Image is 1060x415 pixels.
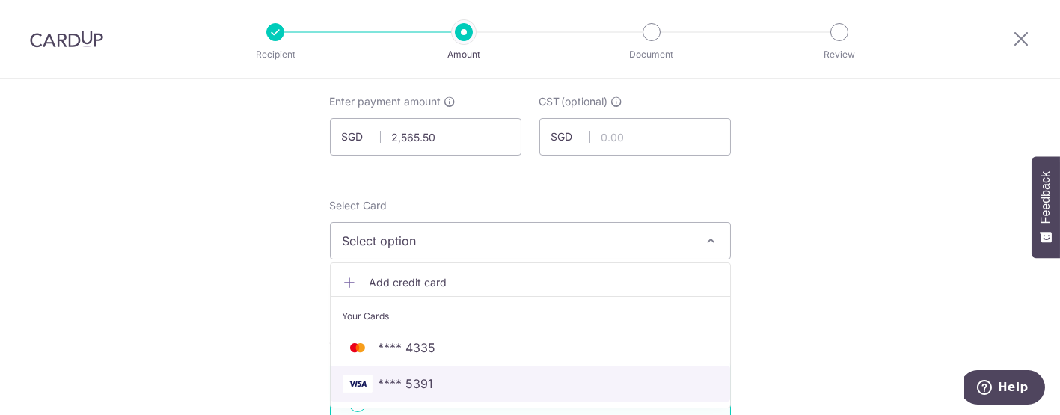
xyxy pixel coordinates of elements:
span: translation missing: en.payables.payment_networks.credit_card.summary.labels.select_card [330,199,387,212]
span: (optional) [562,94,608,109]
p: Recipient [220,47,331,62]
span: Select option [343,232,691,250]
iframe: Opens a widget where you can find more information [964,370,1045,408]
ul: Select option [330,262,731,408]
span: SGD [342,129,381,144]
p: Document [596,47,707,62]
span: GST [539,94,560,109]
p: Review [784,47,895,62]
span: Your Cards [343,309,390,324]
input: 0.00 [330,118,521,156]
input: 0.00 [539,118,731,156]
button: Select option [330,222,731,259]
p: Amount [408,47,519,62]
img: VISA [343,375,373,393]
button: Feedback - Show survey [1032,156,1060,258]
span: Add credit card [370,275,718,290]
img: CardUp [30,30,103,48]
span: SGD [551,129,590,144]
span: Feedback [1039,171,1053,224]
a: Add credit card [331,269,730,296]
span: Enter payment amount [330,94,441,109]
img: MASTERCARD [343,339,373,357]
